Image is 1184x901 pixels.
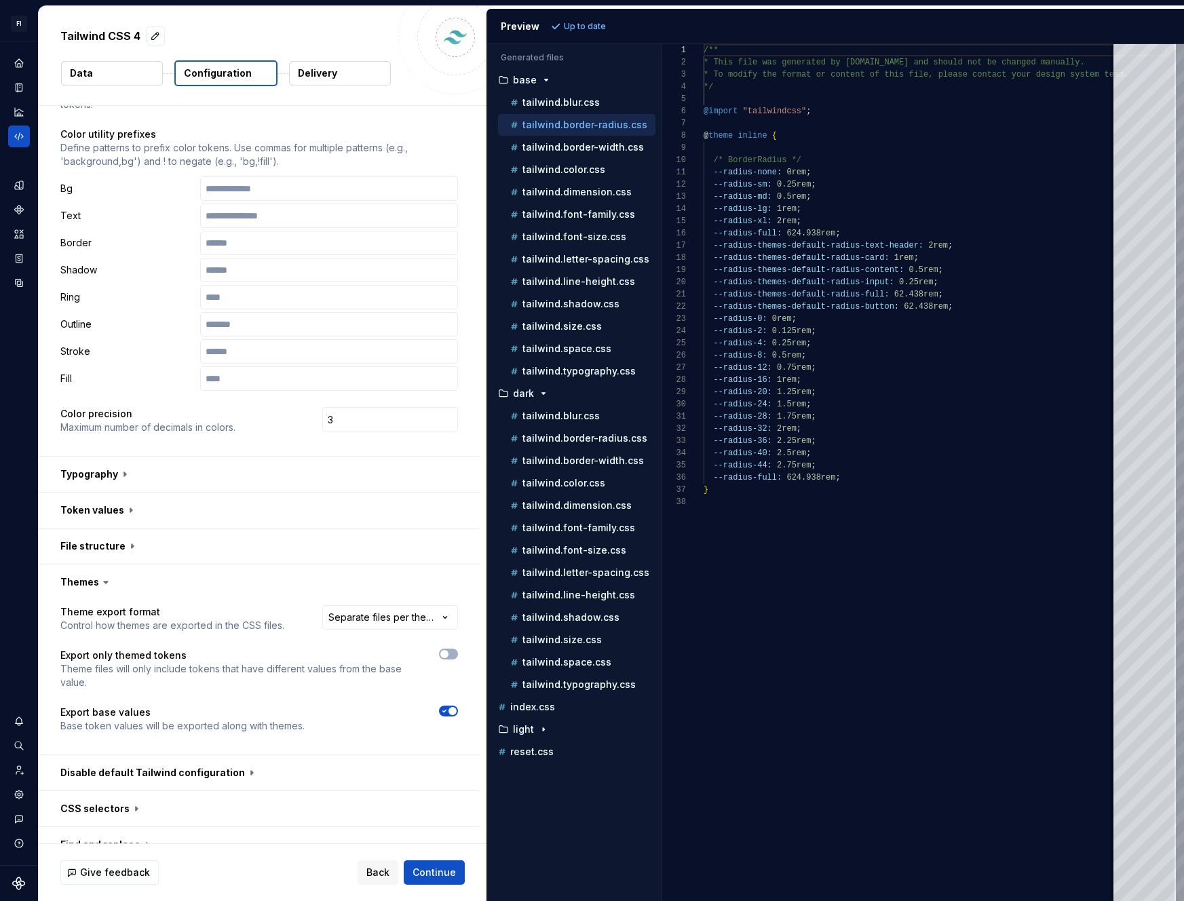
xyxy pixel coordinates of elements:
p: tailwind.size.css [522,321,602,332]
span: --radius-12: [713,363,771,372]
button: tailwind.letter-spacing.css [498,565,655,580]
p: tailwind.border-width.css [522,142,644,153]
p: tailwind.font-family.css [522,522,635,533]
div: 29 [662,386,686,398]
span: 2.75rem [777,461,811,470]
button: tailwind.space.css [498,655,655,670]
span: ; [938,290,942,299]
button: Back [358,860,398,885]
span: --radius-themes-default-radius-card: [713,253,889,263]
p: tailwind.size.css [522,634,602,645]
p: Color precision [60,407,235,421]
span: 62.438rem [904,302,948,311]
p: tailwind.border-width.css [522,455,644,466]
span: @import [704,107,738,116]
p: Generated files [501,52,647,63]
svg: Supernova Logo [12,877,26,890]
span: ; [797,204,801,214]
div: 33 [662,435,686,447]
p: tailwind.space.css [522,343,611,354]
span: 62.438rem [894,290,938,299]
span: ; [811,436,816,446]
span: "tailwindcss" [742,107,806,116]
p: Up to date [564,21,606,32]
span: --radius-32: [713,424,771,434]
p: Outline [60,318,195,331]
span: ; [811,461,816,470]
p: Delivery [298,66,337,80]
div: 9 [662,142,686,154]
span: ; [835,229,840,238]
div: 4 [662,81,686,93]
span: --radius-8: [713,351,767,360]
div: 25 [662,337,686,349]
span: 624.938rem [786,473,835,482]
div: Assets [8,223,30,245]
span: --radius-xl: [713,216,771,226]
span: 0rem [772,314,792,324]
button: Contact support [8,808,30,830]
div: 20 [662,276,686,288]
p: tailwind.line-height.css [522,276,635,287]
div: 17 [662,239,686,252]
p: Theme export format [60,605,284,619]
p: Stroke [60,345,195,358]
span: ; [811,326,816,336]
div: 26 [662,349,686,362]
span: ; [913,253,918,263]
span: --radius-full: [713,229,782,238]
span: 0.5rem [772,351,801,360]
button: tailwind.line-height.css [498,274,655,289]
span: ; [791,314,796,324]
div: 30 [662,398,686,410]
button: tailwind.blur.css [498,408,655,423]
p: Export base values [60,706,305,719]
span: 0.5rem [909,265,938,275]
div: 19 [662,264,686,276]
div: Data sources [8,272,30,294]
span: 1rem [894,253,914,263]
span: ; [797,424,801,434]
span: --radius-themes-default-radius-input: [713,277,894,287]
div: 27 [662,362,686,374]
span: --radius-0: [713,314,767,324]
span: theme [708,131,733,140]
div: 32 [662,423,686,435]
span: { [772,131,777,140]
button: tailwind.border-radius.css [498,431,655,446]
button: light [493,722,655,737]
span: --radius-md: [713,192,771,202]
div: 2 [662,56,686,69]
p: Ring [60,290,195,304]
div: 8 [662,130,686,142]
span: --radius-sm: [713,180,771,189]
div: 31 [662,410,686,423]
div: 13 [662,191,686,203]
p: light [513,724,534,735]
span: * To modify the format or content of this file, p [704,70,943,79]
span: ; [811,387,816,397]
span: ; [835,473,840,482]
span: 1.5rem [777,400,806,409]
span: ; [811,180,816,189]
button: Delivery [289,61,391,85]
button: tailwind.size.css [498,632,655,647]
button: reset.css [493,744,655,759]
div: 10 [662,154,686,166]
span: ; [806,168,811,177]
span: } [704,485,708,495]
div: 23 [662,313,686,325]
span: ; [806,107,811,116]
p: Configuration [184,66,252,80]
a: Settings [8,784,30,805]
span: --radius-44: [713,461,771,470]
p: tailwind.space.css [522,657,611,668]
span: --radius-2: [713,326,767,336]
span: ; [948,241,953,250]
p: tailwind.color.css [522,478,605,488]
p: Shadow [60,263,195,277]
p: Export only themed tokens [60,649,415,662]
button: tailwind.border-width.css [498,453,655,468]
button: tailwind.border-radius.css [498,117,655,132]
